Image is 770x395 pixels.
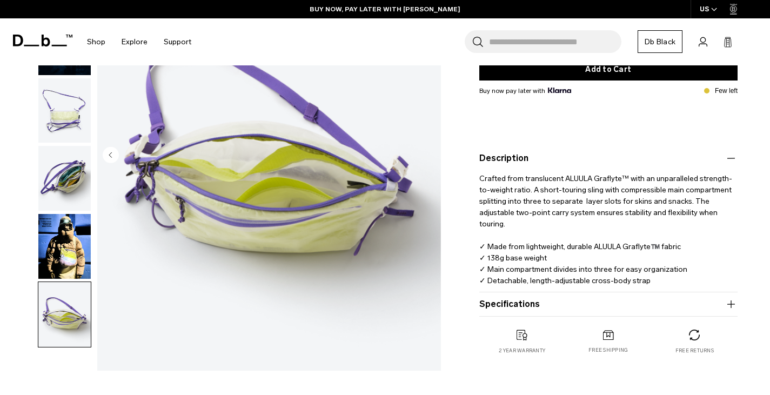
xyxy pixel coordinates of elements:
[87,23,105,61] a: Shop
[103,147,119,165] button: Previous slide
[310,4,460,14] a: BUY NOW, PAY LATER WITH [PERSON_NAME]
[715,86,738,96] p: Few left
[479,152,738,165] button: Description
[38,282,91,347] button: Weigh_Lighter_Sling_10L_4.png
[38,214,91,279] img: Weigh Lighter Sling 10L Aurora
[38,146,91,211] img: Weigh_Lighter_Sling_10L_3.png
[38,145,91,211] button: Weigh_Lighter_Sling_10L_3.png
[38,77,91,143] button: Weigh_Lighter_Sling_10L_2.png
[479,165,738,298] p: Crafted from translucent ALUULA Graflyte™ with an unparalleled strength-to-weight ratio. A short-...
[38,78,91,143] img: Weigh_Lighter_Sling_10L_2.png
[122,23,148,61] a: Explore
[588,346,628,354] p: Free shipping
[38,282,91,347] img: Weigh_Lighter_Sling_10L_4.png
[548,88,571,93] img: {"height" => 20, "alt" => "Klarna"}
[479,298,738,311] button: Specifications
[675,347,714,354] p: Free returns
[79,18,199,65] nav: Main Navigation
[638,30,682,53] a: Db Black
[479,58,738,81] button: Add to Cart
[38,213,91,279] button: Weigh Lighter Sling 10L Aurora
[479,86,571,96] span: Buy now pay later with
[499,347,545,354] p: 2 year warranty
[164,23,191,61] a: Support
